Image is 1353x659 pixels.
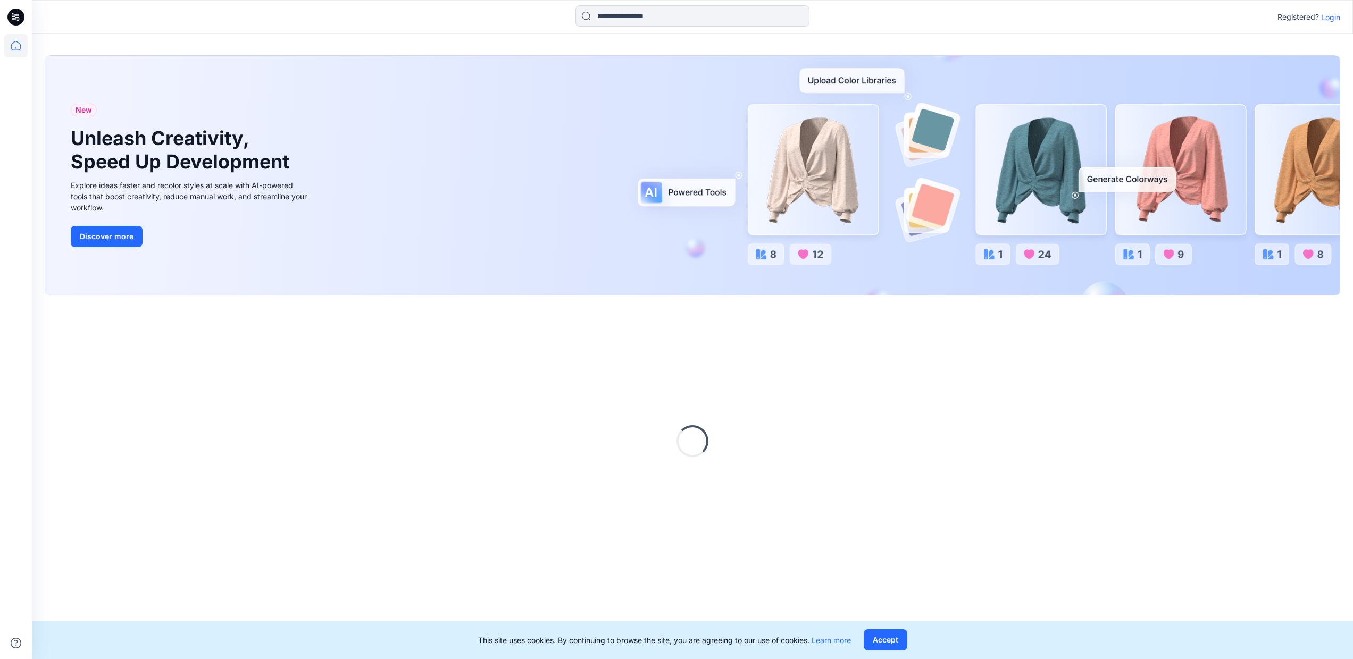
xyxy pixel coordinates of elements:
[71,127,294,173] h1: Unleash Creativity, Speed Up Development
[76,104,92,116] span: New
[812,636,851,645] a: Learn more
[71,180,310,213] div: Explore ideas faster and recolor styles at scale with AI-powered tools that boost creativity, red...
[1277,11,1319,23] p: Registered?
[864,629,907,650] button: Accept
[71,226,310,247] a: Discover more
[1321,12,1340,23] p: Login
[71,226,143,247] button: Discover more
[478,635,851,646] p: This site uses cookies. By continuing to browse the site, you are agreeing to our use of cookies.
